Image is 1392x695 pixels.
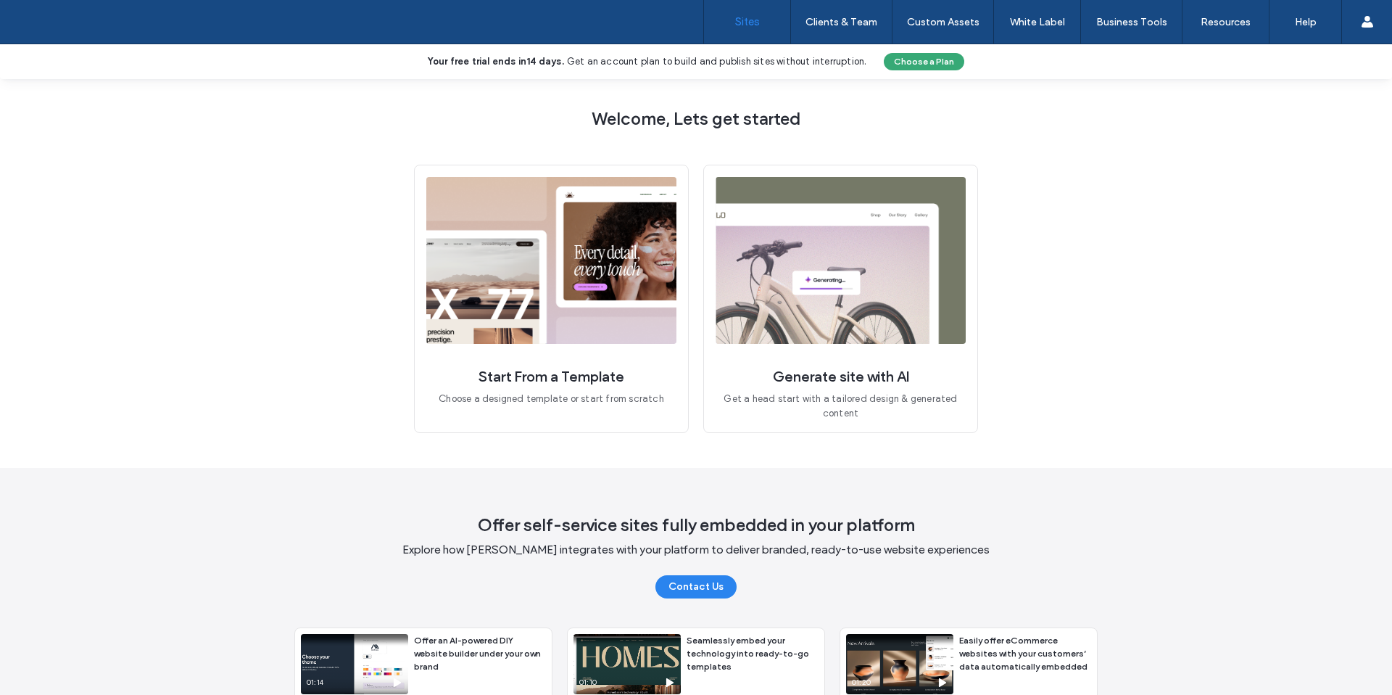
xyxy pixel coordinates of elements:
span: Start From a Template [478,367,624,386]
label: Business Tools [1096,16,1167,28]
label: Custom Assets [907,16,979,28]
span: Choose a designed template or start from scratch [439,392,664,406]
span: Offer self-service sites fully embedded in your platform [478,514,915,536]
span: 01:20 [852,677,871,688]
label: Sites [735,15,760,28]
span: Generate site with AI [773,367,909,386]
span: Explore how [PERSON_NAME] integrates with your platform to deliver branded, ready-to-use website ... [402,542,990,558]
div: Start From a TemplateChoose a designed template or start from scratch [414,165,689,433]
span: 01:14 [307,677,323,688]
span: Help [33,10,63,23]
span: 01:10 [579,677,597,688]
img: quickStart2.png [716,177,966,344]
span: Get an account plan to build and publish sites without interruption. [567,56,867,67]
div: Generate site with AIGet a head start with a tailored design & generated content [703,165,978,433]
span: Welcome, Lets get started [414,108,978,130]
label: Resources [1201,16,1251,28]
img: quickStart1.png [426,177,676,344]
label: Help [1295,16,1317,28]
span: Get a head start with a tailored design & generated content [716,392,966,421]
label: White Label [1010,16,1065,28]
button: Contact Us [655,575,737,599]
span: Easily offer eCommerce websites with your customers’ data automatically embedded [959,635,1087,672]
button: Choose a Plan [884,53,964,70]
b: Your free trial ends in . [428,56,564,67]
span: Offer an AI-powered DIY website builder under your own brand [414,635,541,672]
span: Seamlessly embed your technology into ready-to-go templates [687,635,809,672]
label: Clients & Team [805,16,877,28]
b: 14 days [526,56,561,67]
